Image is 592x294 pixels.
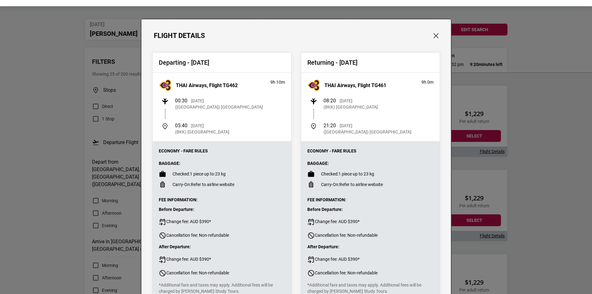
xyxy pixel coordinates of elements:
[159,207,194,212] strong: Before Departure:
[321,171,374,177] p: 1 piece up to 23 kg
[154,32,205,40] h1: Flight Details
[270,79,285,85] p: 9h 10m
[321,171,338,176] span: Checked:
[159,148,285,154] p: Economy - Fare Rules
[172,182,191,187] span: Carry-On:
[307,207,343,212] strong: Before Departure:
[191,123,204,129] p: [DATE]
[324,82,386,88] h3: THAI Airways, Flight TG461
[159,197,198,202] strong: Fee Information:
[307,244,339,249] strong: After Departure:
[175,104,263,110] p: ([GEOGRAPHIC_DATA]) [GEOGRAPHIC_DATA]
[324,98,336,104] span: 08:20
[307,148,434,154] p: Economy - Fare Rules
[175,123,187,128] span: 05:40
[421,79,434,85] p: 9h 0m
[159,256,211,263] span: Change fee: AUD $390*
[307,197,346,202] strong: Fee Information:
[307,218,360,226] span: Change fee: AUD $390*
[321,181,383,188] p: Refer to airline website
[307,161,329,166] strong: Baggage:
[175,98,187,104] span: 00:30
[321,182,339,187] span: Carry-On:
[340,123,352,129] p: [DATE]
[159,232,229,239] span: Cancellation fee: Non-refundable
[159,79,171,91] img: THAI Airways
[340,98,352,104] p: [DATE]
[324,123,336,128] span: 21:20
[307,256,360,263] span: Change fee: AUD $390*
[159,218,211,226] span: Change fee: AUD $390*
[159,244,191,249] strong: After Departure:
[307,269,378,277] span: Cancellation fee: Non-refundable
[307,59,434,66] h2: Returning - [DATE]
[324,129,411,135] p: ([GEOGRAPHIC_DATA]) [GEOGRAPHIC_DATA]
[159,59,285,66] h2: Departing - [DATE]
[324,104,378,110] p: (BKK) [GEOGRAPHIC_DATA]
[172,181,234,188] p: Refer to airline website
[172,171,190,176] span: Checked:
[159,269,229,277] span: Cancellation fee: Non-refundable
[191,98,204,104] p: [DATE]
[432,32,440,40] button: Close
[307,79,320,91] img: THAI Airways
[175,129,229,135] p: (BKK) [GEOGRAPHIC_DATA]
[172,171,226,177] p: 1 piece up to 23 kg
[176,82,238,88] h3: THAI Airways, Flight TG462
[159,161,180,166] strong: Baggage:
[307,232,378,239] span: Cancellation fee: Non-refundable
